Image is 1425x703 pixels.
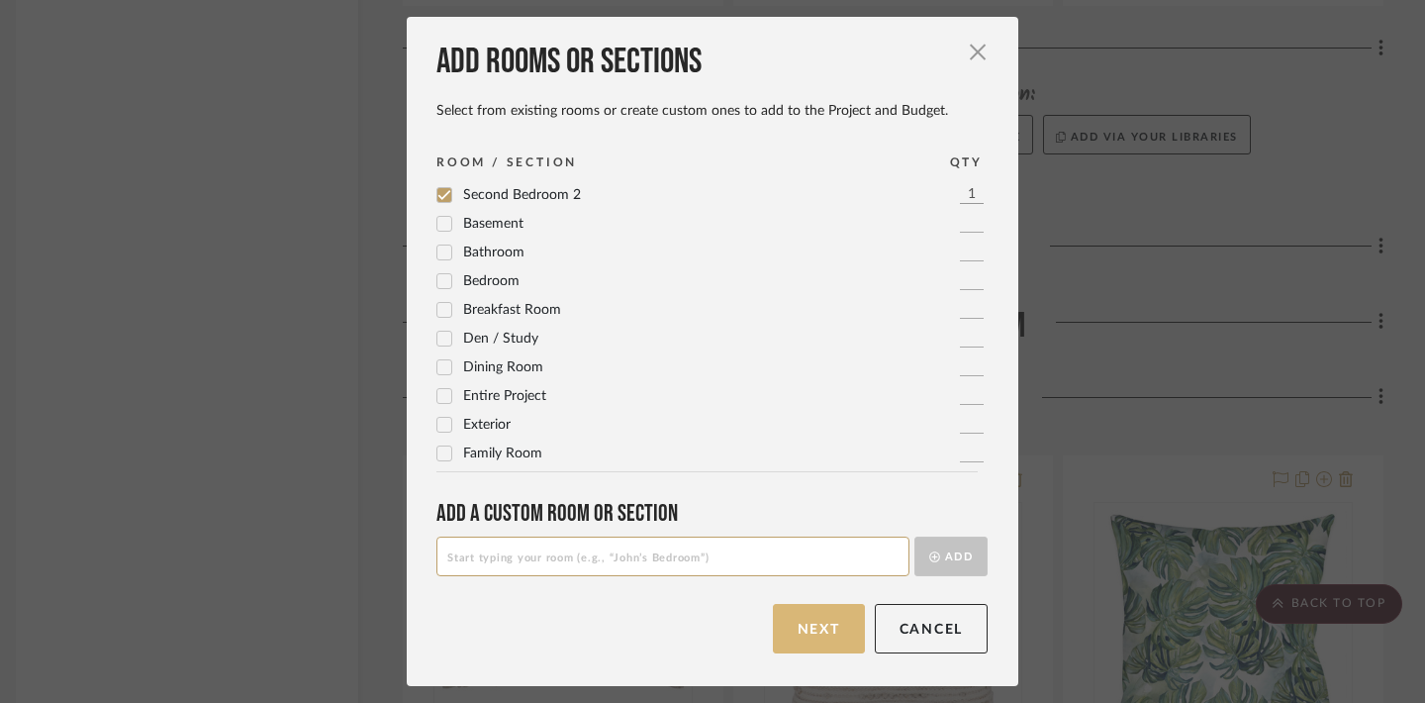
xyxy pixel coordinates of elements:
span: Dining Room [463,360,543,374]
span: Exterior [463,418,511,432]
span: Bedroom [463,274,520,288]
div: Add a Custom room or Section [436,499,988,528]
span: Breakfast Room [463,303,561,317]
div: ROOM / SECTION [436,152,577,172]
input: Start typing your room (e.g., “John’s Bedroom”) [436,537,909,576]
div: Select from existing rooms or create custom ones to add to the Project and Budget. [436,102,988,120]
span: Bathroom [463,246,524,259]
span: Entire Project [463,389,546,403]
button: Next [773,604,865,653]
div: Add rooms or sections [436,41,988,84]
span: Basement [463,217,523,231]
span: Den / Study [463,332,538,346]
button: Close [958,33,997,72]
span: Second Bedroom 2 [463,188,581,202]
div: QTY [950,152,983,172]
button: Add [914,537,988,576]
button: Cancel [875,604,989,653]
span: Family Room [463,447,542,460]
